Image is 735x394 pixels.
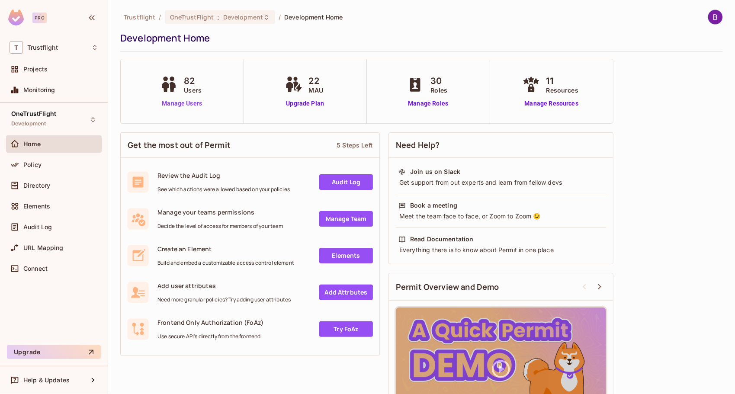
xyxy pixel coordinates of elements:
a: Audit Log [319,174,373,190]
span: 82 [184,74,202,87]
a: Upgrade Plan [283,99,327,108]
span: Need more granular policies? Try adding user attributes [157,296,291,303]
span: URL Mapping [23,244,64,251]
span: Get the most out of Permit [128,140,231,151]
span: 22 [309,74,323,87]
span: Help & Updates [23,377,70,384]
span: Projects [23,66,48,73]
span: Connect [23,265,48,272]
a: Try FoAz [319,321,373,337]
div: 5 Steps Left [337,141,372,149]
span: Home [23,141,41,147]
span: : [217,14,220,21]
span: Monitoring [23,86,55,93]
a: Add Attrbutes [319,285,373,300]
span: Resources [546,86,578,95]
span: See which actions were allowed based on your policies [157,186,290,193]
span: Audit Log [23,224,52,231]
a: Manage Users [158,99,206,108]
a: Manage Team [319,211,373,227]
span: Roles [430,86,447,95]
span: Review the Audit Log [157,171,290,179]
span: Manage your teams permissions [157,208,283,216]
span: Create an Element [157,245,294,253]
div: Book a meeting [410,201,457,210]
span: Build and embed a customizable access control element [157,259,294,266]
div: Everything there is to know about Permit in one place [398,246,603,254]
span: Development [223,13,263,21]
span: T [10,41,23,54]
span: Decide the level of access for members of your team [157,223,283,230]
div: Pro [32,13,47,23]
span: Use secure API's directly from the frontend [157,333,263,340]
span: Development Home [284,13,343,21]
a: Elements [319,248,373,263]
span: Add user attributes [157,282,291,290]
span: 30 [430,74,447,87]
span: Frontend Only Authorization (FoAz) [157,318,263,327]
span: Development [11,120,46,127]
li: / [279,13,281,21]
button: Upgrade [7,345,101,359]
span: Need Help? [396,140,440,151]
span: OneTrustFlight [170,13,214,21]
div: Read Documentation [410,235,474,243]
li: / [159,13,161,21]
span: Workspace: Trustflight [27,44,58,51]
span: MAU [309,86,323,95]
span: the active workspace [124,13,155,21]
div: Get support from out experts and learn from fellow devs [398,178,603,187]
span: Elements [23,203,50,210]
img: SReyMgAAAABJRU5ErkJggg== [8,10,24,26]
div: Development Home [120,32,719,45]
span: OneTrustFlight [11,110,56,117]
div: Join us on Slack [410,167,460,176]
a: Manage Resources [520,99,583,108]
img: Brendan Woodward [708,10,722,24]
span: Directory [23,182,50,189]
span: Policy [23,161,42,168]
a: Manage Roles [404,99,452,108]
span: Permit Overview and Demo [396,282,499,292]
span: 11 [546,74,578,87]
span: Users [184,86,202,95]
div: Meet the team face to face, or Zoom to Zoom 😉 [398,212,603,221]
